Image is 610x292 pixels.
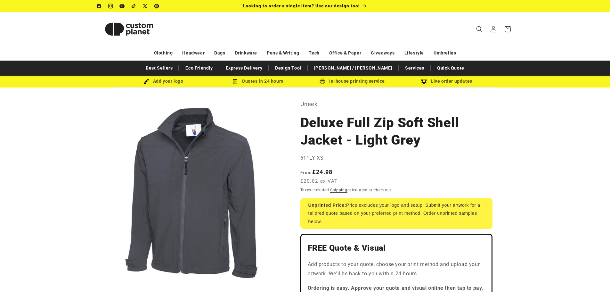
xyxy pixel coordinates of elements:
[305,77,400,85] div: In-house printing service
[300,187,492,193] div: Taxes included. calculated at checkout.
[182,63,216,74] a: Eco Friendly
[272,63,305,74] a: Design Tool
[300,169,333,175] strong: £24.98
[182,47,205,59] a: Headwear
[402,63,427,74] a: Services
[308,243,485,253] h2: FREE Quote & Visual
[311,63,395,74] a: [PERSON_NAME] / [PERSON_NAME]
[97,15,161,44] img: Custom Planet
[308,260,485,279] p: Add products to your quote, choose your print method and upload your artwork. We'll be back to yo...
[300,155,324,161] span: 611LY-XS
[235,47,257,59] a: Drinkware
[434,63,468,74] a: Quick Quote
[320,79,325,84] img: In-house printing
[300,114,492,149] h1: Deluxe Full Zip Soft Shell Jacket - Light Grey
[309,47,319,59] a: Tech
[143,79,149,84] img: Brush Icon
[214,47,225,59] a: Bags
[434,47,456,59] a: Umbrellas
[94,12,163,46] a: Custom Planet
[243,3,360,8] span: Looking to order a single item? Use our design tool
[232,79,238,84] img: Order Updates Icon
[472,22,486,36] summary: Search
[404,47,424,59] a: Lifestyle
[300,170,312,175] span: From
[300,178,338,185] span: £20.82 ex VAT
[300,198,492,229] div: Price excludes your logo and setup. Submit your artwork for a tailored quote based on your prefer...
[330,188,347,192] a: Shipping
[371,47,394,59] a: Giveaways
[154,47,173,59] a: Clothing
[97,99,284,287] media-gallery: Gallery Viewer
[223,63,266,74] a: Express Delivery
[116,77,211,85] div: Add your logo
[329,47,361,59] a: Office & Paper
[211,77,305,85] div: Quotes in 24 hours
[142,63,176,74] a: Best Sellers
[300,99,492,109] p: Uneek
[308,203,346,208] strong: Unprinted Price:
[267,47,299,59] a: Pens & Writing
[400,77,494,85] div: Live order updates
[421,79,427,84] img: Order updates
